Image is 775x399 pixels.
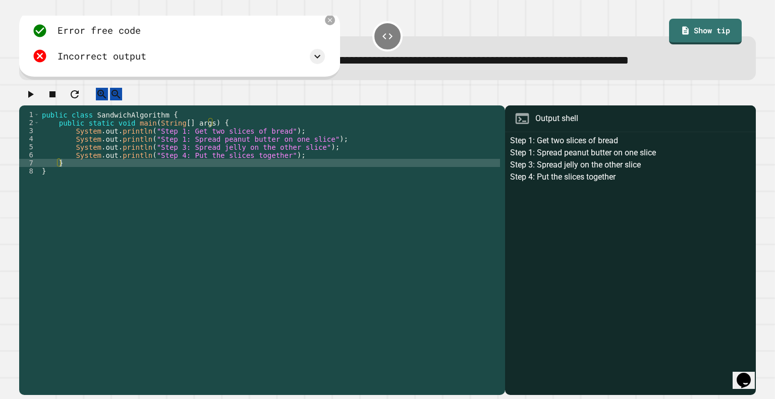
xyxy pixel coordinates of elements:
[19,159,40,167] div: 7
[58,24,141,38] div: Error free code
[58,49,146,64] div: Incorrect output
[733,359,765,389] iframe: chat widget
[19,110,40,119] div: 1
[19,167,40,175] div: 8
[19,151,40,159] div: 6
[19,127,40,135] div: 3
[34,119,39,127] span: Toggle code folding, rows 2 through 7
[19,143,40,151] div: 5
[510,135,750,395] div: Step 1: Get two slices of bread Step 1: Spread peanut butter on one slice Step 3: Spread jelly on...
[535,112,578,125] div: Output shell
[669,19,742,45] a: Show tip
[34,110,39,119] span: Toggle code folding, rows 1 through 8
[19,135,40,143] div: 4
[19,119,40,127] div: 2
